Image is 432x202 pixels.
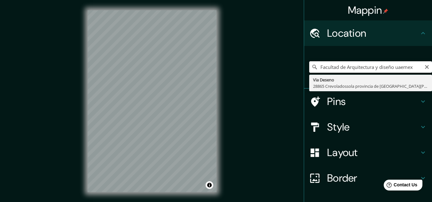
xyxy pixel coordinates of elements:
div: Pins [304,89,432,114]
div: Location [304,20,432,46]
h4: Mappin [348,4,389,17]
button: Clear [424,64,429,70]
iframe: Help widget launcher [375,177,425,195]
canvas: Map [88,10,216,192]
img: pin-icon.png [383,9,388,14]
h4: Pins [327,95,419,108]
div: Via Deseno [313,77,428,83]
h4: Location [327,27,419,40]
h4: Layout [327,146,419,159]
div: Layout [304,140,432,165]
div: 28865 Crevoladossola provincia de [GEOGRAPHIC_DATA][PERSON_NAME], [GEOGRAPHIC_DATA] [313,83,428,89]
div: Style [304,114,432,140]
input: Pick your city or area [309,61,432,73]
button: Toggle attribution [206,181,213,189]
h4: Border [327,172,419,184]
h4: Style [327,121,419,133]
div: Border [304,165,432,191]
